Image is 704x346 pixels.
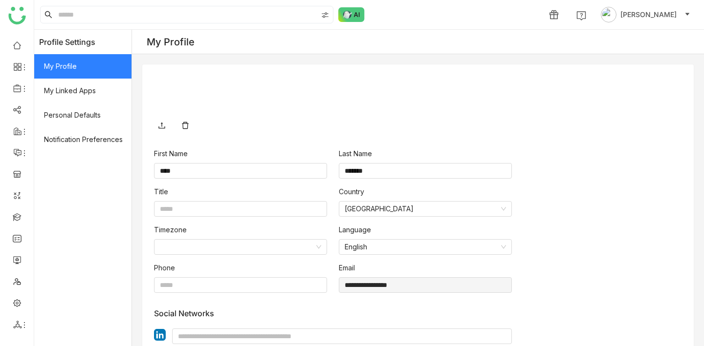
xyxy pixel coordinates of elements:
[620,9,677,20] span: [PERSON_NAME]
[599,7,692,22] button: [PERSON_NAME]
[338,7,365,22] img: ask-buddy-normal.svg
[34,54,132,79] span: My Profile
[34,127,132,152] span: Notification Preferences
[154,186,168,197] label: Title
[154,329,166,341] img: linkedin1.svg
[147,36,195,48] div: My Profile
[601,7,616,22] img: avatar
[576,11,586,20] img: help.svg
[154,263,175,273] label: Phone
[34,79,132,103] span: My Linked Apps
[339,263,355,273] label: Email
[339,224,371,235] label: Language
[345,240,506,254] nz-select-item: English
[321,11,329,19] img: search-type.svg
[8,7,26,24] img: logo
[154,308,214,318] label: Social Networks
[34,30,132,54] header: Profile Settings
[154,224,187,235] label: Timezone
[34,103,132,127] span: Personal Defaults
[339,148,372,159] label: Last Name
[154,76,193,115] img: 684a9ad2de261c4b36a3cd74
[345,202,506,216] nz-select-item: United States
[339,186,364,197] label: Country
[154,148,188,159] label: First Name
